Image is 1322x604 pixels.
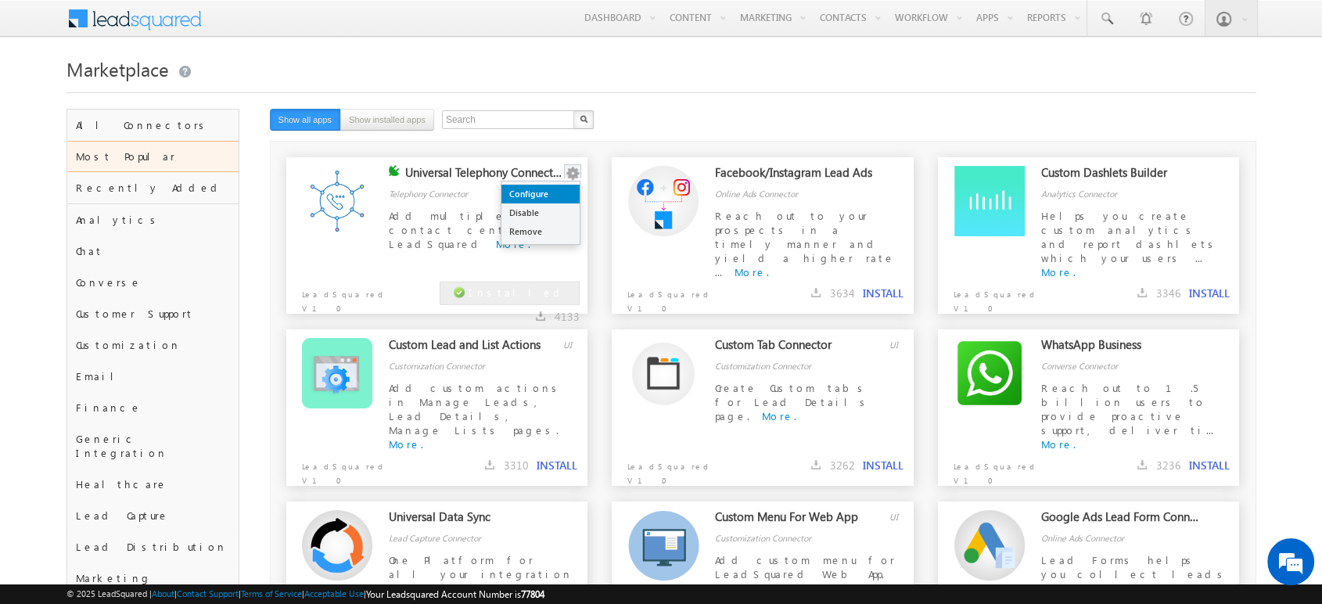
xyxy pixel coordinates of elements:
span: 77804 [521,588,544,600]
img: Alternate Logo [302,338,372,408]
img: checking status [389,165,400,176]
button: INSTALL [1189,286,1230,300]
div: Converse [67,267,239,298]
a: More. [389,437,423,451]
div: Lead Distribution [67,531,239,563]
span: Marketplace [66,56,169,81]
a: More. [1041,265,1076,279]
img: Alternate Logo [302,510,372,581]
button: Show installed apps [340,109,434,131]
span: 3262 [830,458,855,473]
div: Custom Tab Connector [715,337,873,359]
button: Show all apps [270,109,341,131]
a: More. [762,409,796,422]
span: 3634 [830,286,855,300]
a: Configure [501,185,580,203]
img: Alternate Logo [954,338,1025,408]
img: downloads [1137,288,1147,297]
div: Universal Data Sync [389,509,547,531]
div: Customization [67,329,239,361]
p: LeadSquared V1.0 [286,279,408,315]
img: downloads [485,460,494,469]
img: Alternate Logo [302,166,372,236]
span: Helps you create custom analytics and report dashlets which your users ... [1041,209,1219,264]
div: Healthcare [67,469,239,500]
img: Alternate Logo [954,510,1025,581]
div: Custom Lead and List Actions [389,337,547,359]
span: 3346 [1156,286,1181,300]
a: More. [1041,437,1076,451]
a: Acceptable Use [304,588,364,599]
div: Recently Added [67,172,239,203]
div: Universal Telephony Connector [405,165,563,187]
div: Google Ads Lead Form Connector [1041,509,1199,531]
div: Chat [67,235,239,267]
span: Your Leadsquared Account Number is [366,588,544,600]
div: Generic Integration [67,423,239,469]
span: Create Custom tabs for Lead Details page. [715,381,871,422]
button: INSTALL [863,286,903,300]
span: 4133 [555,309,580,324]
p: LeadSquared V1.0 [612,279,733,315]
div: Most Popular [67,141,239,172]
img: Alternate Logo [632,342,695,405]
div: Custom Menu For Web App [715,509,873,531]
a: Disable [501,203,580,222]
a: Contact Support [177,588,239,599]
div: Custom Dashlets Builder [1041,165,1199,187]
div: All Connectors [67,110,239,141]
a: More. [735,265,769,279]
div: Email [67,361,239,392]
a: Terms of Service [241,588,302,599]
img: Alternate Logo [627,510,699,581]
div: Finance [67,392,239,423]
div: Customer Support [67,298,239,329]
img: downloads [536,311,545,321]
img: downloads [811,460,821,469]
span: Reach out to 1.5 billion users to provide proactive support, deliver ti... [1041,381,1213,437]
span: Installed [469,286,566,299]
span: One Platform for all your integration needs [389,553,573,595]
img: downloads [811,288,821,297]
button: INSTALL [537,458,577,473]
p: LeadSquared V1.0 [286,451,408,487]
a: Remove [501,222,580,241]
button: INSTALL [1189,458,1230,473]
span: © 2025 LeadSquared | | | | | [66,587,544,602]
span: Add custom menu for LeadSquared Web App. [715,553,895,581]
button: INSTALL [863,458,903,473]
img: downloads [1137,460,1147,469]
div: Facebook/Instagram Lead Ads [715,165,873,187]
div: Lead Capture [67,500,239,531]
a: More. [715,581,749,595]
span: 3236 [1156,458,1181,473]
div: Analytics [67,204,239,235]
p: LeadSquared V1.0 [612,451,733,487]
span: 3310 [504,458,529,473]
a: More. [496,237,530,250]
span: Add custom actions in Manage Leads, Lead Details, Manage Lists pages. [389,381,562,437]
a: About [152,588,174,599]
div: WhatsApp Business [1041,337,1199,359]
p: LeadSquared V1.0 [938,279,1059,315]
div: Marketing [67,563,239,594]
img: Search [580,115,587,123]
img: Alternate Logo [954,166,1025,236]
span: Add multiple contact centres to LeadSquared [389,209,559,250]
img: Alternate Logo [628,166,699,236]
span: Reach out to your prospects in a timely manner and yield a higher rate ... [715,209,895,279]
p: LeadSquared V1.0 [938,451,1059,487]
a: More. [453,581,487,595]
